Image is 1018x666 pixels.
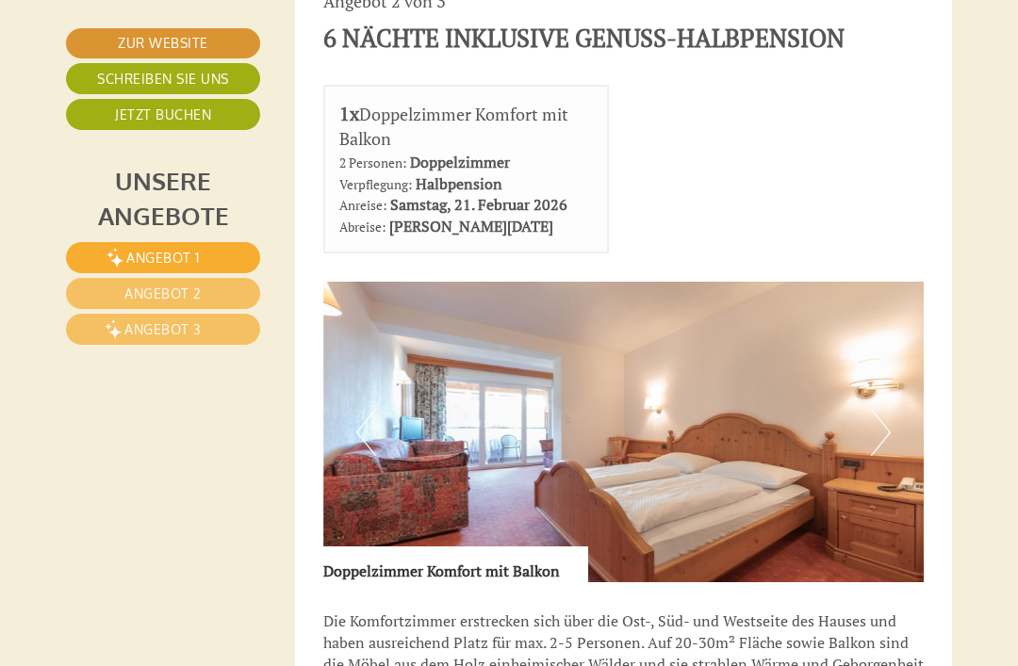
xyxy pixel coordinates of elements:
[66,99,260,130] a: Jetzt buchen
[29,92,309,106] small: 22:49
[416,173,502,194] b: Halbpension
[339,197,386,214] small: Anreise:
[356,409,376,456] button: Previous
[124,321,202,337] span: Angebot 3
[339,219,386,236] small: Abreise:
[871,409,891,456] button: Next
[339,154,406,171] small: 2 Personen:
[323,21,845,56] div: 6 NÄCHTE INKLUSIVE GENUSS-HALBPENSION
[491,498,601,529] button: Senden
[323,282,925,582] img: image
[339,101,594,152] div: Doppelzimmer Komfort mit Balkon
[126,250,200,266] span: Angebot 1
[323,546,588,582] div: Doppelzimmer Komfort mit Balkon
[389,216,553,236] b: [PERSON_NAME][DATE]
[124,285,202,301] span: Angebot 2
[255,15,347,47] div: Samstag
[66,28,260,58] a: Zur Website
[66,163,260,233] div: Unsere Angebote
[29,56,309,71] div: Berghotel Zum Zirm
[15,52,319,109] div: Guten Tag, wie können wir Ihnen helfen?
[339,176,412,193] small: Verpflegung:
[66,63,260,94] a: Schreiben Sie uns
[410,152,510,172] b: Doppelzimmer
[339,101,359,126] b: 1x
[390,194,567,215] b: Samstag, 21. Februar 2026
